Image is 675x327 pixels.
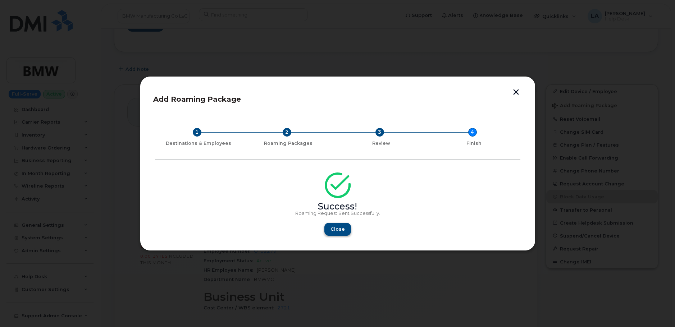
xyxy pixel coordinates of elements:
[338,141,425,146] div: Review
[193,128,201,137] div: 1
[153,95,241,103] span: Add Roaming Package
[375,128,384,137] div: 3
[245,141,332,146] div: Roaming Packages
[644,296,670,322] iframe: Messenger Launcher
[158,141,239,146] div: Destinations & Employees
[324,223,351,236] button: Close
[155,211,520,216] p: Roaming Request Sent Successfully.
[330,226,345,232] span: Close
[155,204,520,209] div: Success!
[283,128,291,137] div: 2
